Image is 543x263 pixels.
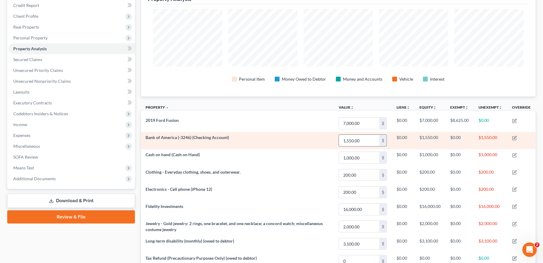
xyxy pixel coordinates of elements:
td: $0.00 [446,166,474,184]
td: $0.00 [446,149,474,166]
a: Download & Print [7,194,135,208]
div: $ [379,238,387,250]
span: Miscellaneous [13,144,40,149]
a: SOFA Review [8,152,135,162]
td: $200.00 [474,166,507,184]
td: $0.00 [392,218,415,235]
span: 2019 Ford Fusion [146,118,179,123]
input: 0.00 [339,135,379,146]
span: Income [13,122,27,127]
span: Unsecured Nonpriority Claims [13,79,71,84]
a: Property expand_less [146,105,169,110]
span: Personal Property [13,35,48,40]
div: $ [379,221,387,232]
td: $8,625.00 [446,115,474,132]
td: $0.00 [392,184,415,201]
td: $200.00 [415,184,446,201]
a: Liensunfold_more [397,105,410,110]
a: Property Analysis [8,43,135,54]
td: $0.00 [392,235,415,252]
span: Codebtors Insiders & Notices [13,111,68,116]
span: Client Profile [13,14,38,19]
span: Secured Claims [13,57,42,62]
td: $7,000.00 [415,115,446,132]
div: $ [379,169,387,181]
span: Lawsuits [13,89,30,94]
a: Valueunfold_more [339,105,354,110]
span: Executory Contracts [13,100,52,105]
i: expand_less [166,106,169,110]
input: 0.00 [339,152,379,163]
td: $200.00 [415,166,446,184]
span: Property Analysis [13,46,47,51]
span: Bank of America (-3246) (Checking Account) [146,135,229,140]
td: $1,000.00 [415,149,446,166]
span: Cash on hand (Cash on Hand) [146,152,200,157]
input: 0.00 [339,238,379,250]
td: $1,550.00 [415,132,446,149]
div: Money Owed to Debtor [282,76,326,82]
a: Unexemptunfold_more [479,105,503,110]
div: Vehicle [400,76,413,82]
span: Additional Documents [13,176,56,181]
a: Exemptunfold_more [450,105,469,110]
iframe: Intercom live chat [523,243,537,257]
th: Override [507,101,536,115]
div: Money and Accounts [343,76,383,82]
td: $0.00 [392,115,415,132]
td: $0.00 [392,201,415,218]
i: unfold_more [465,106,469,110]
td: $2,000.00 [415,218,446,235]
a: Lawsuits [8,87,135,97]
input: 0.00 [339,221,379,232]
span: Unsecured Priority Claims [13,68,63,73]
span: Expenses [13,133,30,138]
div: $ [379,187,387,198]
a: Unsecured Nonpriority Claims [8,76,135,87]
div: $ [379,204,387,215]
span: 2 [535,243,540,247]
td: $200.00 [474,184,507,201]
td: $0.00 [392,149,415,166]
a: Equityunfold_more [420,105,437,110]
div: $ [379,118,387,129]
span: Means Test [13,165,34,170]
td: $16,000.00 [474,201,507,218]
span: Clothing - Everyday clothing, shoes, and outerwear. [146,169,241,175]
span: Real Property [13,24,39,29]
a: Executory Contracts [8,97,135,108]
td: $3,100.00 [474,235,507,252]
div: Interest [430,76,445,82]
td: $1,000.00 [474,149,507,166]
td: $0.00 [446,184,474,201]
span: SOFA Review [13,154,38,159]
i: unfold_more [350,106,354,110]
a: Review & File [7,210,135,224]
td: $3,100.00 [415,235,446,252]
td: $2,000.00 [474,218,507,235]
div: $ [379,135,387,146]
td: $0.00 [446,235,474,252]
input: 0.00 [339,169,379,181]
td: $1,550.00 [474,132,507,149]
td: $0.00 [392,166,415,184]
input: 0.00 [339,204,379,215]
td: $16,000.00 [415,201,446,218]
td: $0.00 [446,218,474,235]
input: 0.00 [339,118,379,129]
a: Secured Claims [8,54,135,65]
span: Credit Report [13,3,39,8]
span: Jewelry - Gold jewelry: 2 rings, one bracelet, and one necklace; a concord watch; miscellaneous c... [146,221,323,232]
i: unfold_more [433,106,437,110]
span: Fidelity Investments [146,204,184,209]
td: $0.00 [392,132,415,149]
td: $0.00 [446,132,474,149]
a: Unsecured Priority Claims [8,65,135,76]
td: $0.00 [446,201,474,218]
input: 0.00 [339,187,379,198]
div: $ [379,152,387,163]
span: Electronics - Cell phone (iPhone 12) [146,187,212,192]
span: Tax Refund (Precautionary Purposes Only) (owed to debtor) [146,255,257,261]
div: Personal Item [239,76,265,82]
td: $0.00 [474,115,507,132]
